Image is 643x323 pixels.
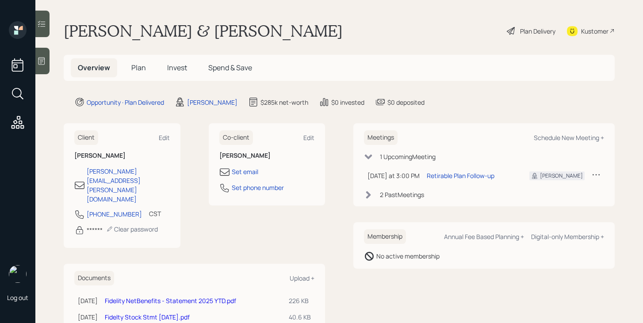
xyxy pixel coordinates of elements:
[444,232,524,241] div: Annual Fee Based Planning +
[380,190,424,199] div: 2 Past Meeting s
[540,172,583,180] div: [PERSON_NAME]
[78,296,98,305] div: [DATE]
[367,171,420,180] div: [DATE] at 3:00 PM
[534,133,604,142] div: Schedule New Meeting +
[303,133,314,142] div: Edit
[74,152,170,160] h6: [PERSON_NAME]
[581,27,609,36] div: Kustomer
[260,98,308,107] div: $285k net-worth
[208,63,252,72] span: Spend & Save
[87,98,164,107] div: Opportunity · Plan Delivered
[105,313,190,321] a: Fidelty Stock Stmt [DATE].pdf
[232,183,284,192] div: Set phone number
[87,167,170,204] div: [PERSON_NAME][EMAIL_ADDRESS][PERSON_NAME][DOMAIN_NAME]
[149,209,161,218] div: CST
[105,296,236,305] a: Fidelity NetBenefits - Statement 2025 YTD.pdf
[289,312,311,322] div: 40.6 KB
[7,293,28,302] div: Log out
[364,130,398,145] h6: Meetings
[331,98,364,107] div: $0 invested
[380,152,436,161] div: 1 Upcoming Meeting
[520,27,555,36] div: Plan Delivery
[187,98,237,107] div: [PERSON_NAME]
[427,171,494,180] div: Retirable Plan Follow-up
[87,209,142,219] div: [PHONE_NUMBER]
[131,63,146,72] span: Plan
[290,274,314,282] div: Upload +
[78,312,98,322] div: [DATE]
[376,251,440,261] div: No active membership
[219,130,253,145] h6: Co-client
[106,225,158,233] div: Clear password
[78,63,110,72] span: Overview
[289,296,311,305] div: 226 KB
[9,265,27,283] img: michael-russo-headshot.png
[232,167,258,176] div: Set email
[387,98,425,107] div: $0 deposited
[364,229,406,244] h6: Membership
[159,133,170,142] div: Edit
[74,271,114,285] h6: Documents
[219,152,315,160] h6: [PERSON_NAME]
[167,63,187,72] span: Invest
[64,21,343,41] h1: [PERSON_NAME] & [PERSON_NAME]
[74,130,98,145] h6: Client
[531,232,604,241] div: Digital-only Membership +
